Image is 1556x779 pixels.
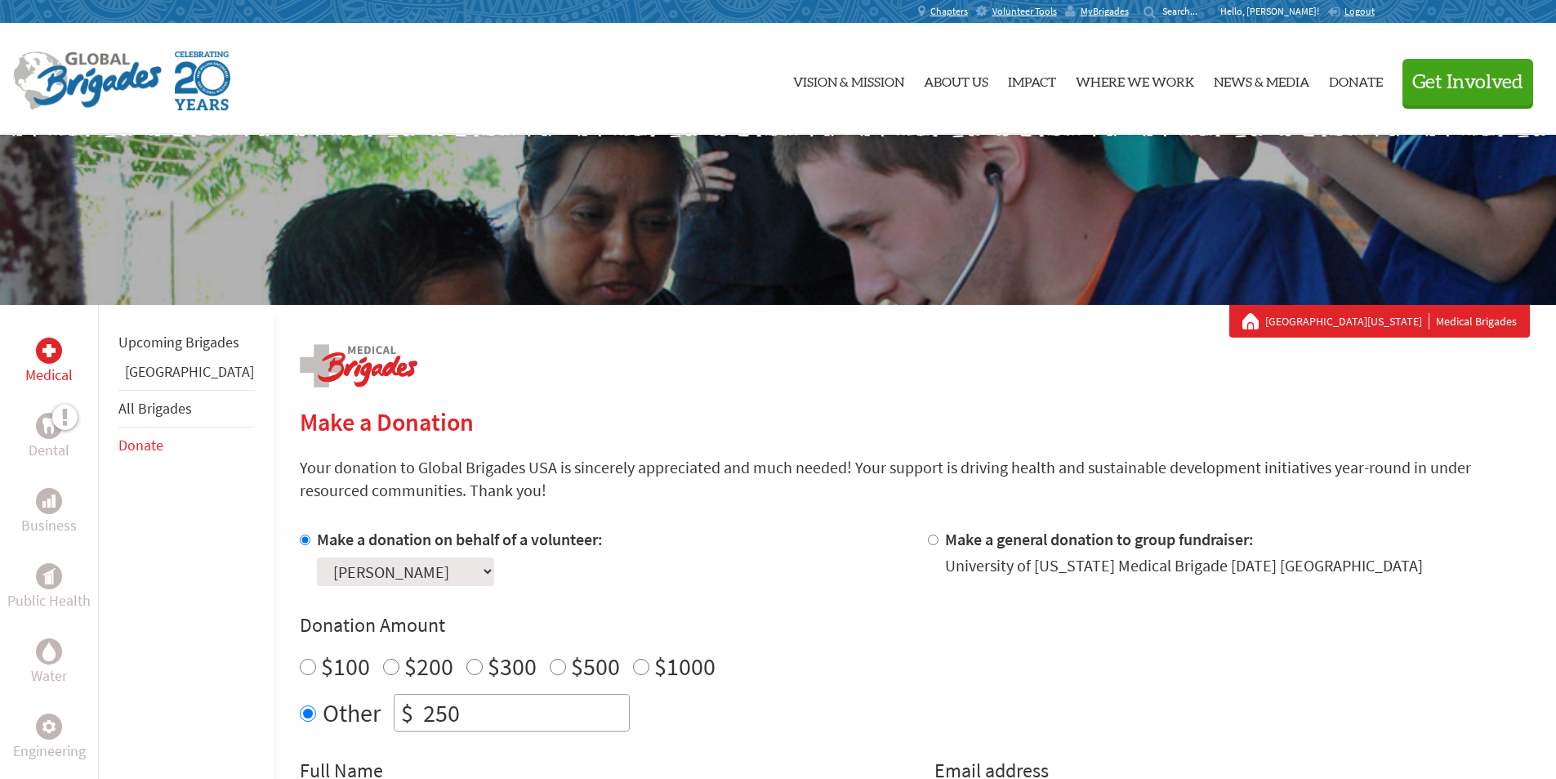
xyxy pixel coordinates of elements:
p: Business [21,514,77,537]
img: Global Brigades Celebrating 20 Years [175,51,230,110]
label: $300 [488,651,537,682]
li: Donate [118,428,254,463]
img: Dental [42,418,56,433]
input: Enter Amount [420,695,629,731]
p: Your donation to Global Brigades USA is sincerely appreciated and much needed! Your support is dr... [300,456,1530,502]
p: Water [31,665,67,687]
img: Business [42,495,56,508]
label: $1000 [654,651,716,682]
a: [GEOGRAPHIC_DATA][US_STATE] [1265,313,1429,329]
label: $100 [321,651,370,682]
p: Dental [29,439,69,462]
img: Water [42,642,56,660]
button: Get Involved [1402,59,1533,105]
a: Vision & Mission [793,37,904,122]
a: [GEOGRAPHIC_DATA] [125,362,254,381]
a: Logout [1327,5,1375,18]
label: Make a donation on behalf of a volunteer: [317,529,603,549]
img: Public Health [42,568,56,584]
li: Ghana [118,360,254,390]
div: Medical Brigades [1242,313,1517,329]
span: Chapters [930,5,968,18]
div: $ [395,695,420,731]
a: WaterWater [31,638,67,687]
img: Medical [42,344,56,357]
a: Public HealthPublic Health [7,563,91,612]
div: Water [36,638,62,665]
p: Engineering [13,740,86,763]
img: logo-medical.png [300,344,417,387]
div: Engineering [36,714,62,740]
a: EngineeringEngineering [13,714,86,763]
span: Get Involved [1412,73,1523,92]
a: Donate [118,436,163,454]
div: Business [36,488,62,514]
a: Where We Work [1076,37,1194,122]
div: Medical [36,338,62,364]
input: Search... [1162,5,1209,17]
span: Logout [1344,5,1375,17]
li: Upcoming Brigades [118,325,254,360]
label: $200 [404,651,453,682]
li: All Brigades [118,390,254,428]
p: Medical [25,364,73,387]
a: DentalDental [29,413,69,462]
a: News & Media [1214,37,1309,122]
a: BusinessBusiness [21,488,77,537]
p: Hello, [PERSON_NAME]! [1220,5,1327,18]
div: Dental [36,413,62,439]
label: Make a general donation to group fundraiser: [945,529,1254,549]
a: Donate [1329,37,1383,122]
a: Impact [1008,37,1056,122]
span: MyBrigades [1081,5,1129,18]
img: Engineering [42,720,56,733]
label: Other [323,694,381,732]
a: About Us [924,37,988,122]
div: Public Health [36,563,62,589]
h2: Make a Donation [300,407,1530,437]
label: $500 [571,651,620,682]
img: Global Brigades Logo [13,51,162,110]
a: Upcoming Brigades [118,333,239,351]
div: University of [US_STATE] Medical Brigade [DATE] [GEOGRAPHIC_DATA] [945,554,1423,577]
a: MedicalMedical [25,338,73,387]
h4: Donation Amount [300,612,1530,638]
p: Public Health [7,589,91,612]
span: Volunteer Tools [992,5,1057,18]
a: All Brigades [118,399,192,418]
